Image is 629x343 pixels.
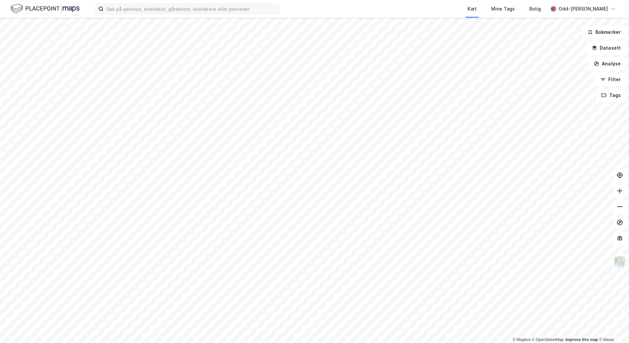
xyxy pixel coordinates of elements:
[529,5,541,13] div: Bolig
[582,26,626,39] button: Bokmerker
[467,5,477,13] div: Kart
[596,89,626,102] button: Tags
[11,3,80,14] img: logo.f888ab2527a4732fd821a326f86c7f29.svg
[614,256,626,268] img: Z
[532,337,564,342] a: OpenStreetMap
[588,57,626,70] button: Analyse
[586,41,626,55] button: Datasett
[566,337,598,342] a: Improve this map
[595,73,626,86] button: Filter
[596,311,629,343] iframe: Chat Widget
[104,4,279,14] input: Søk på adresse, matrikkel, gårdeiere, leietakere eller personer
[559,5,608,13] div: Odd-[PERSON_NAME]
[596,311,629,343] div: Kontrollprogram for chat
[513,337,531,342] a: Mapbox
[491,5,515,13] div: Mine Tags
